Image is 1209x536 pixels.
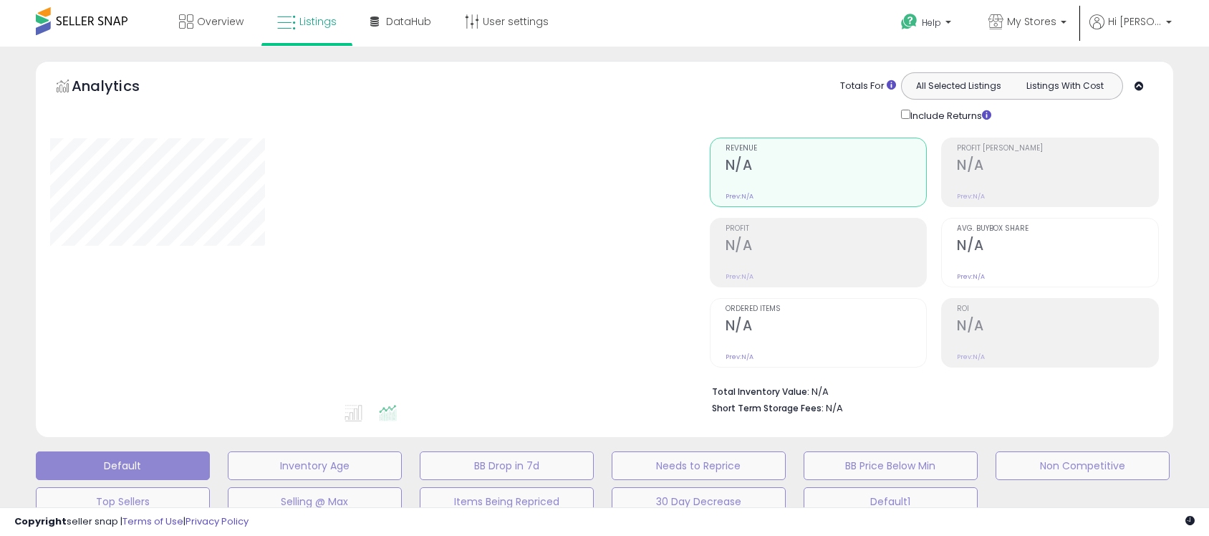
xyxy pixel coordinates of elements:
[900,13,918,31] i: Get Help
[726,353,753,361] small: Prev: N/A
[122,515,183,528] a: Terms of Use
[957,157,1158,176] h2: N/A
[957,305,1158,313] span: ROI
[840,80,896,93] div: Totals For
[726,272,753,281] small: Prev: N/A
[726,192,753,201] small: Prev: N/A
[1108,14,1162,29] span: Hi [PERSON_NAME]
[826,401,843,415] span: N/A
[36,451,210,480] button: Default
[905,77,1012,95] button: All Selected Listings
[957,192,985,201] small: Prev: N/A
[228,451,402,480] button: Inventory Age
[36,487,210,516] button: Top Sellers
[996,451,1170,480] button: Non Competitive
[890,2,965,47] a: Help
[726,305,927,313] span: Ordered Items
[612,451,786,480] button: Needs to Reprice
[726,145,927,153] span: Revenue
[890,107,1008,123] div: Include Returns
[186,515,249,528] a: Privacy Policy
[957,145,1158,153] span: Profit [PERSON_NAME]
[957,225,1158,233] span: Avg. Buybox Share
[957,353,985,361] small: Prev: N/A
[197,14,244,29] span: Overview
[72,76,168,100] h5: Analytics
[922,16,941,29] span: Help
[14,515,249,529] div: seller snap | |
[957,237,1158,257] h2: N/A
[957,272,985,281] small: Prev: N/A
[420,487,594,516] button: Items Being Repriced
[804,451,978,480] button: BB Price Below Min
[228,487,402,516] button: Selling @ Max
[726,317,927,337] h2: N/A
[1011,77,1118,95] button: Listings With Cost
[420,451,594,480] button: BB Drop in 7d
[14,515,67,528] strong: Copyright
[712,386,809,398] b: Total Inventory Value:
[726,225,927,233] span: Profit
[299,14,337,29] span: Listings
[726,237,927,257] h2: N/A
[957,317,1158,337] h2: N/A
[386,14,431,29] span: DataHub
[712,382,1149,399] li: N/A
[612,487,786,516] button: 30 Day Decrease
[804,487,978,516] button: Default1
[712,402,824,414] b: Short Term Storage Fees:
[1089,14,1172,47] a: Hi [PERSON_NAME]
[726,157,927,176] h2: N/A
[1007,14,1056,29] span: My Stores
